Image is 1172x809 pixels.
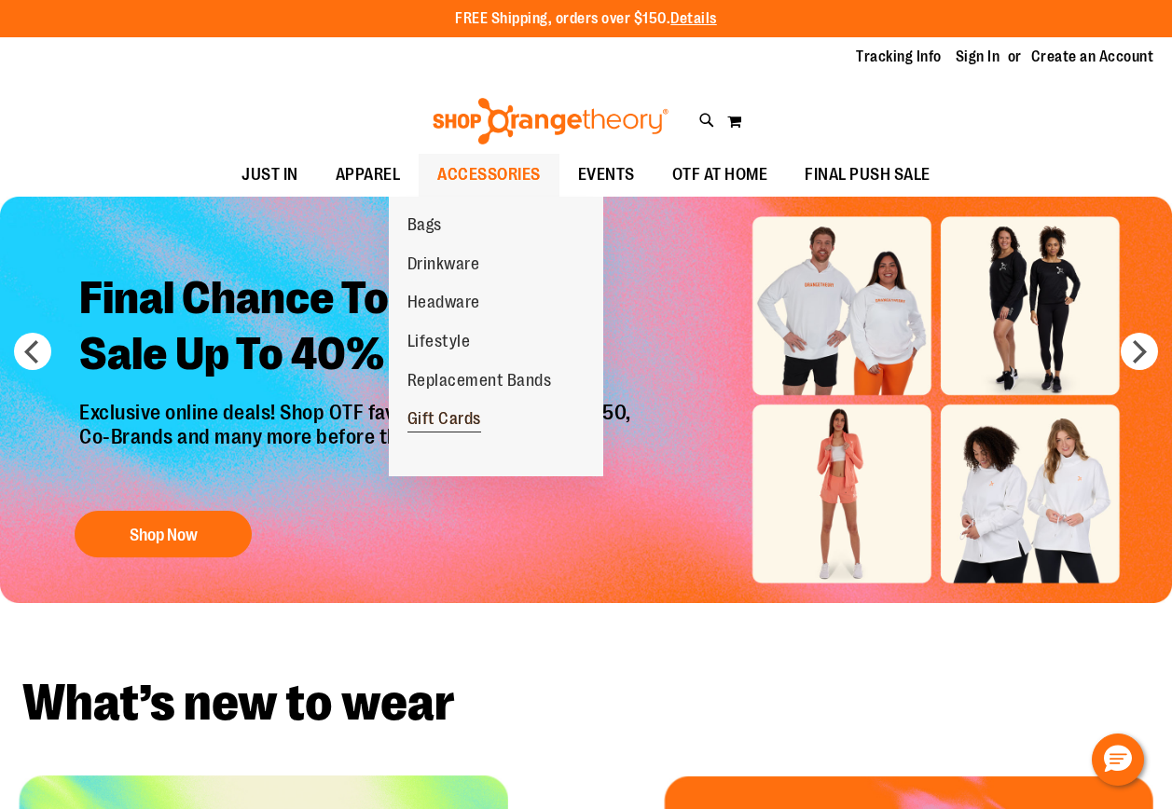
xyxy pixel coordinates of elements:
[805,154,931,196] span: FINAL PUSH SALE
[223,154,317,197] a: JUST IN
[1092,734,1144,786] button: Hello, have a question? Let’s chat.
[14,333,51,370] button: prev
[407,332,471,355] span: Lifestyle
[389,197,603,476] ul: ACCESSORIES
[455,8,717,30] p: FREE Shipping, orders over $150.
[407,293,480,316] span: Headware
[65,256,650,567] a: Final Chance To Save -Sale Up To 40% Off! Exclusive online deals! Shop OTF favorites under $10, $...
[437,154,541,196] span: ACCESSORIES
[22,678,1150,729] h2: What’s new to wear
[672,154,768,196] span: OTF AT HOME
[389,400,500,439] a: Gift Cards
[559,154,654,197] a: EVENTS
[407,254,480,278] span: Drinkware
[389,322,489,362] a: Lifestyle
[654,154,787,197] a: OTF AT HOME
[389,245,499,284] a: Drinkware
[419,154,559,197] a: ACCESSORIES
[241,154,298,196] span: JUST IN
[389,362,571,401] a: Replacement Bands
[956,47,1000,67] a: Sign In
[578,154,635,196] span: EVENTS
[389,206,461,245] a: Bags
[75,511,252,557] button: Shop Now
[336,154,401,196] span: APPAREL
[670,10,717,27] a: Details
[856,47,942,67] a: Tracking Info
[1121,333,1158,370] button: next
[65,401,650,492] p: Exclusive online deals! Shop OTF favorites under $10, $20, $50, Co-Brands and many more before th...
[407,215,442,239] span: Bags
[1031,47,1154,67] a: Create an Account
[786,154,949,197] a: FINAL PUSH SALE
[407,371,552,394] span: Replacement Bands
[317,154,420,197] a: APPAREL
[389,283,499,322] a: Headware
[407,409,481,432] span: Gift Cards
[65,256,650,401] h2: Final Chance To Save - Sale Up To 40% Off!
[430,98,671,144] img: Shop Orangetheory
